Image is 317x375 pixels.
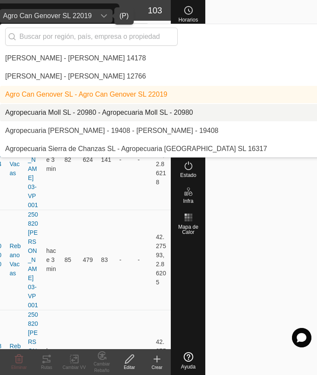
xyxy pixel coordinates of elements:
[97,210,116,310] td: 83
[28,111,38,208] a: 250820 [PERSON_NAME] 03-VP001
[79,210,97,310] td: 479
[183,199,193,204] span: Infra
[116,110,134,210] td: -
[46,147,56,172] span: 21 ago 2025, 10:06
[33,364,60,371] div: Rutas
[134,210,152,310] td: -
[5,71,146,82] div: [PERSON_NAME] - [PERSON_NAME] 12766
[5,53,146,63] div: [PERSON_NAME] - [PERSON_NAME] 14178
[5,28,178,46] input: Buscar por región, país, empresa o propiedad
[11,365,27,370] span: Eliminar
[46,347,56,372] span: 21 ago 2025, 10:06
[134,110,152,210] td: -
[5,107,193,118] div: Agropecuaria Moll SL - 20980 - Agropecuaria Moll SL - 20980
[116,364,143,371] div: Editar
[143,364,171,371] div: Crear
[46,247,56,272] span: 21 ago 2025, 10:05
[88,361,116,374] div: Cambiar Rebaño
[181,364,196,369] span: Ayuda
[148,4,162,17] span: 103
[5,144,267,154] div: Agropecuaria Sierra de Chanzas SL - Agropecuaria [GEOGRAPHIC_DATA] SL 16317
[9,142,21,178] div: Rebano Vacas
[116,210,134,310] td: -
[97,110,116,210] td: 141
[3,13,92,19] div: Agro Can Genover SL 22019
[95,9,113,23] div: dropdown trigger
[153,110,171,210] td: 42.27579, 2.86218
[79,110,97,210] td: 624
[179,17,198,22] span: Horarios
[28,211,38,309] a: 250820 [PERSON_NAME] 03-VP001
[65,256,72,263] span: 85
[153,210,171,310] td: 42.27593, 2.86205
[171,349,205,373] a: Ayuda
[5,126,218,136] div: Agropecuaria [PERSON_NAME] - 19408 - [PERSON_NAME] - 19408
[9,242,21,278] div: Rebano Vacas
[65,156,72,163] span: 82
[173,224,203,235] span: Mapa de Calor
[60,364,88,371] div: Cambiar VV
[180,173,196,178] span: Estado
[5,89,167,100] div: Agro Can Genover SL - Agro Can Genover SL 22019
